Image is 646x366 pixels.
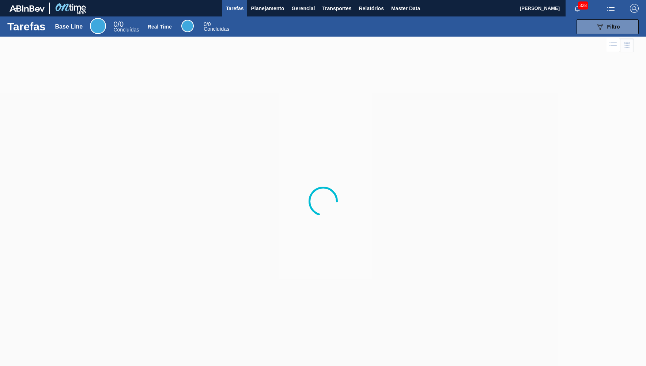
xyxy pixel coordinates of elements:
[292,4,315,13] span: Gerencial
[578,1,588,10] span: 328
[607,24,620,30] span: Filtro
[630,4,639,13] img: Logout
[148,24,172,30] div: Real Time
[607,4,615,13] img: userActions
[577,19,639,34] button: Filtro
[7,22,46,31] h1: Tarefas
[113,21,139,32] div: Base Line
[251,4,284,13] span: Planejamento
[359,4,384,13] span: Relatórios
[391,4,420,13] span: Master Data
[90,18,106,34] div: Base Line
[322,4,351,13] span: Transportes
[55,23,83,30] div: Base Line
[226,4,244,13] span: Tarefas
[566,3,589,14] button: Notificações
[204,21,207,27] span: 0
[10,5,45,12] img: TNhmsLtSVTkK8tSr43FrP2fwEKptu5GPRR3wAAAABJRU5ErkJggg==
[204,21,211,27] span: / 0
[113,27,139,33] span: Concluídas
[204,26,229,32] span: Concluídas
[181,20,194,32] div: Real Time
[204,22,229,31] div: Real Time
[113,20,124,28] span: / 0
[113,20,117,28] span: 0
